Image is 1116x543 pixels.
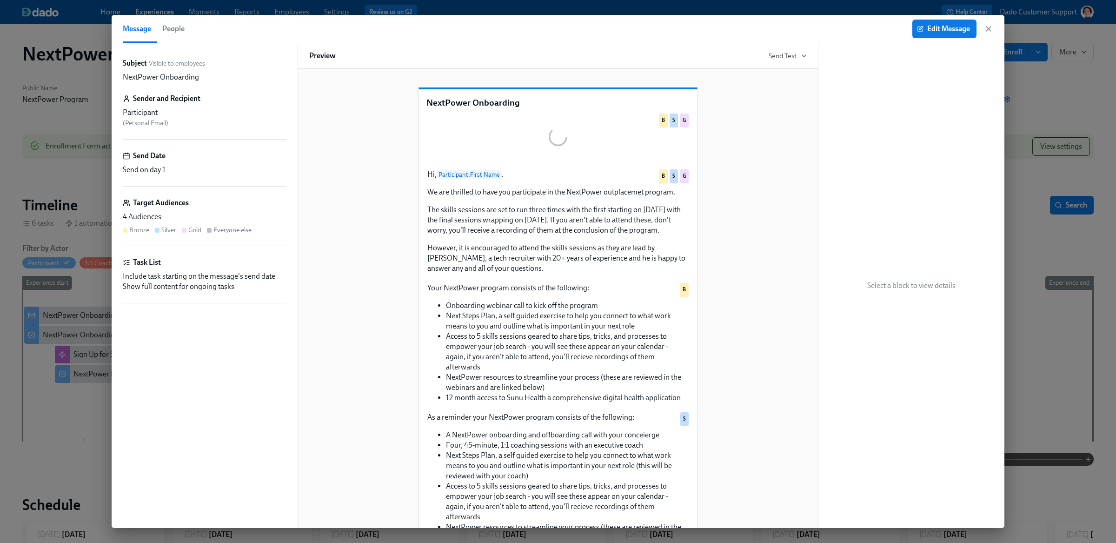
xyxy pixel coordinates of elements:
span: Visible to employees [149,59,205,68]
label: Subject [123,58,147,68]
div: Used by Gold audience [680,169,689,183]
div: Gold [188,226,201,235]
div: Used by Silver audience [670,169,678,183]
div: BSG [426,113,690,161]
button: Edit Message [912,20,976,38]
div: Used by Bronze audience [659,169,668,183]
div: 4 Audiences [123,212,286,222]
h6: Task List [133,257,161,268]
div: Select a block to view details [818,43,1004,528]
div: Used by Bronze audience [659,114,668,127]
div: Used by Gold audience [680,114,689,127]
div: Silver [161,226,176,235]
div: Bronze [129,226,149,235]
div: Used by Bronze audience [680,283,689,297]
span: ( Personal Email ) [123,119,168,127]
h6: Target Audiences [133,198,189,208]
span: People [162,22,185,35]
span: Message [123,22,151,35]
div: Used by Silver audience [670,114,678,127]
div: Include task starting on the message's send date [123,271,286,282]
div: Send on day 1 [123,165,286,175]
div: Used by Silver audience [680,412,689,426]
span: Edit Message [919,24,970,34]
p: NextPower Onboarding [426,97,690,109]
div: Your NextPower program consists of the following: Onboarding webinar call to kick off the program... [426,282,690,404]
div: Participant [123,107,286,118]
div: Show full content for ongoing tasks [123,282,286,292]
div: Hi,Participant:First Name. We are thrilled to have you participate in the NextPower outplacemet p... [426,168,690,275]
h6: Send Date [133,151,166,161]
h6: Preview [309,51,336,61]
div: Everyone else [213,226,252,235]
p: NextPower Onboarding [123,72,199,82]
button: Send Test [769,51,807,60]
h6: Sender and Recipient [133,94,200,104]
